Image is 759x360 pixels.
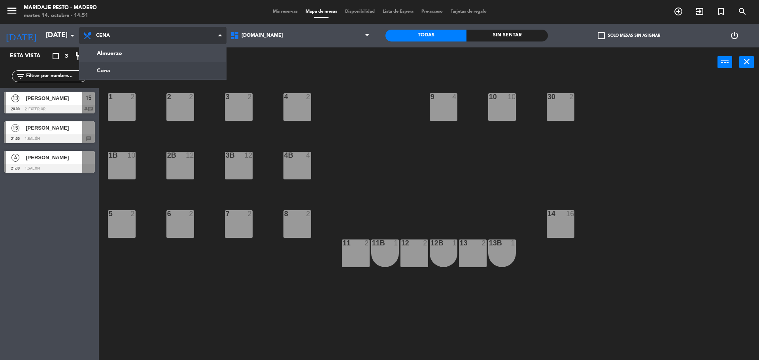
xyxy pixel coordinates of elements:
[394,239,398,247] div: 1
[189,210,194,217] div: 2
[247,210,252,217] div: 2
[167,93,168,100] div: 2
[269,9,302,14] span: Mis reservas
[79,62,226,79] a: Cena
[24,12,97,20] div: martes 14. octubre - 14:51
[247,93,252,100] div: 2
[720,57,730,66] i: power_input
[548,210,548,217] div: 14
[127,152,135,159] div: 10
[26,153,82,162] span: [PERSON_NAME]
[6,5,18,19] button: menu
[26,94,82,102] span: [PERSON_NAME]
[306,210,311,217] div: 2
[466,30,548,41] div: Sin sentar
[481,239,486,247] div: 2
[548,93,548,100] div: 30
[306,152,311,159] div: 4
[79,45,226,62] a: Almuerzo
[186,152,194,159] div: 12
[379,9,417,14] span: Lista de Espera
[511,239,515,247] div: 1
[24,4,97,12] div: Maridaje Resto - Madero
[189,93,194,100] div: 2
[717,56,732,68] button: power_input
[11,154,19,162] span: 4
[695,7,704,16] i: exit_to_app
[86,93,91,103] span: 15
[130,93,135,100] div: 2
[341,9,379,14] span: Disponibilidad
[566,210,574,217] div: 16
[130,210,135,217] div: 2
[423,239,428,247] div: 2
[417,9,447,14] span: Pre-acceso
[742,57,751,66] i: close
[6,5,18,17] i: menu
[430,93,431,100] div: 9
[508,93,515,100] div: 10
[730,31,739,40] i: power_settings_new
[364,239,369,247] div: 2
[244,152,252,159] div: 12
[65,52,68,61] span: 3
[242,33,283,38] span: [DOMAIN_NAME]
[11,94,19,102] span: 13
[26,124,82,132] span: [PERSON_NAME]
[716,7,726,16] i: turned_in_not
[51,51,60,61] i: crop_square
[598,32,605,39] span: check_box_outline_blank
[569,93,574,100] div: 2
[385,30,466,41] div: Todas
[167,210,168,217] div: 6
[16,72,25,81] i: filter_list
[452,93,457,100] div: 4
[25,72,87,81] input: Filtrar por nombre...
[739,56,754,68] button: close
[674,7,683,16] i: add_circle_outline
[11,124,19,132] span: 15
[75,51,84,61] i: restaurant
[430,239,431,247] div: 12B
[598,32,660,39] label: Solo mesas sin asignar
[306,93,311,100] div: 2
[96,33,110,38] span: Cena
[447,9,491,14] span: Tarjetas de regalo
[738,7,747,16] i: search
[452,239,457,247] div: 1
[167,152,168,159] div: 2B
[302,9,341,14] span: Mapa de mesas
[4,51,57,61] div: Esta vista
[68,31,77,40] i: arrow_drop_down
